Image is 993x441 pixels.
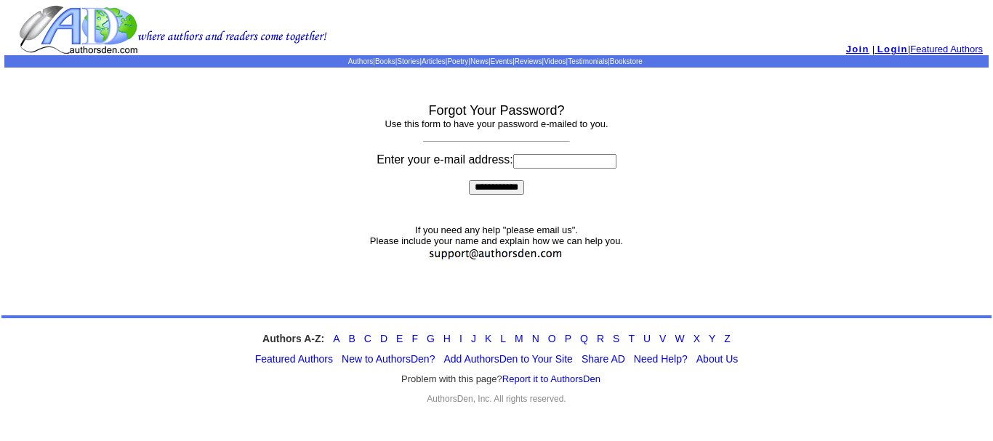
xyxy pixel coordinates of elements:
[875,44,908,54] a: Login
[659,333,666,344] a: V
[377,153,616,166] font: Enter your e-mail address:
[872,44,983,54] font: | |
[385,118,608,129] font: Use this form to have your password e-mailed to you.
[348,333,355,344] a: B
[375,57,395,65] a: Books
[470,57,489,65] a: News
[401,373,600,385] font: Problem with this page?
[443,353,572,365] a: Add AuthorsDen to Your Site
[491,57,513,65] a: Events
[694,333,700,344] a: X
[1,394,992,404] div: AuthorsDen, Inc. All rights reserved.
[4,57,989,65] p: | | | | | | | | | |
[548,333,556,344] a: O
[515,333,523,344] a: M
[613,333,619,344] a: S
[397,57,419,65] a: Stories
[422,57,446,65] a: Articles
[411,333,418,344] a: F
[428,103,564,118] font: Forgot Your Password?
[634,353,688,365] a: Need Help?
[485,333,491,344] a: K
[532,333,539,344] a: N
[610,57,643,65] a: Bookstore
[544,57,566,65] a: Videos
[333,333,339,344] a: A
[370,224,623,264] font: If you need any help "please email us". Please include your name and explain how we can help you.
[709,333,715,344] a: Y
[459,333,462,344] a: I
[427,333,435,344] a: G
[262,333,324,344] strong: Authors A-Z:
[396,333,403,344] a: E
[696,353,739,365] a: About Us
[877,44,908,54] span: Login
[443,333,451,344] a: H
[515,57,542,65] a: Reviews
[364,333,371,344] a: C
[19,4,327,55] img: logo.gif
[565,333,571,344] a: P
[910,44,983,54] a: Featured Authors
[628,333,635,344] a: T
[724,333,731,344] a: Z
[580,333,588,344] a: Q
[348,57,373,65] a: Authors
[342,353,435,365] a: New to AuthorsDen?
[643,333,651,344] a: U
[568,57,608,65] a: Testimonials
[597,333,604,344] a: R
[447,57,468,65] a: Poetry
[675,333,684,344] a: W
[502,373,600,384] a: Report it to AuthorsDen
[255,353,333,365] a: Featured Authors
[425,246,568,262] img: support.jpg
[582,353,625,365] a: Share AD
[846,44,869,54] a: Join
[500,333,506,344] a: L
[471,333,476,344] a: J
[380,333,387,344] a: D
